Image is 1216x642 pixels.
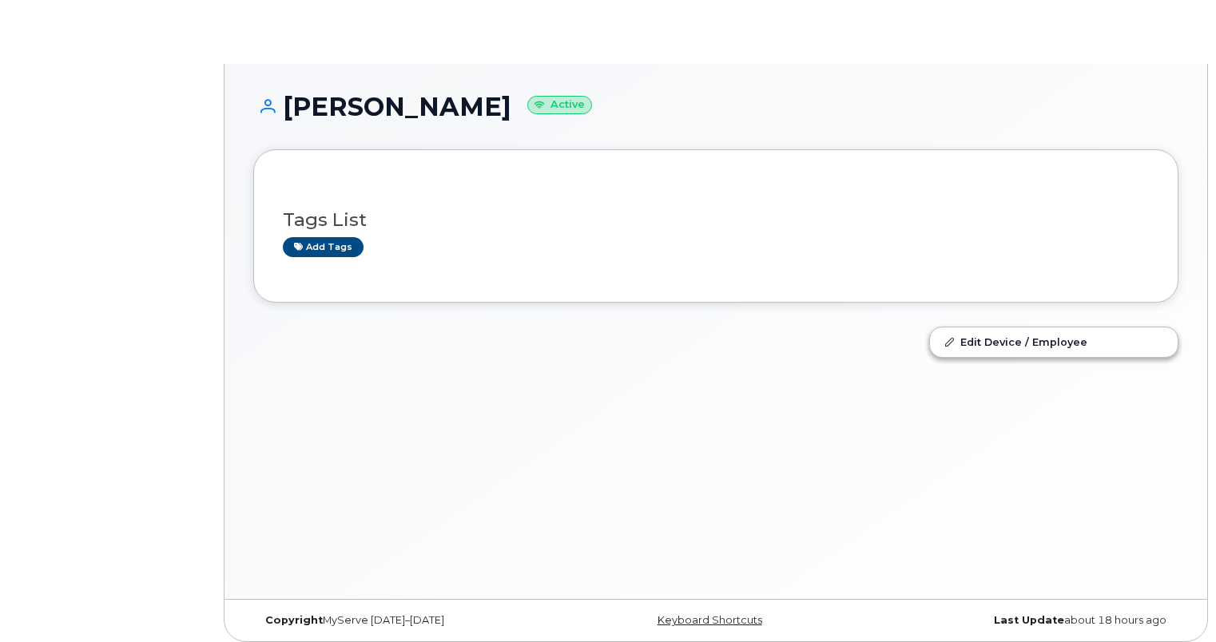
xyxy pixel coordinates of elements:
[265,614,323,626] strong: Copyright
[253,93,1178,121] h1: [PERSON_NAME]
[283,210,1149,230] h3: Tags List
[870,614,1178,627] div: about 18 hours ago
[253,614,562,627] div: MyServe [DATE]–[DATE]
[994,614,1064,626] strong: Last Update
[283,237,364,257] a: Add tags
[658,614,762,626] a: Keyboard Shortcuts
[527,96,592,114] small: Active
[930,327,1178,356] a: Edit Device / Employee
